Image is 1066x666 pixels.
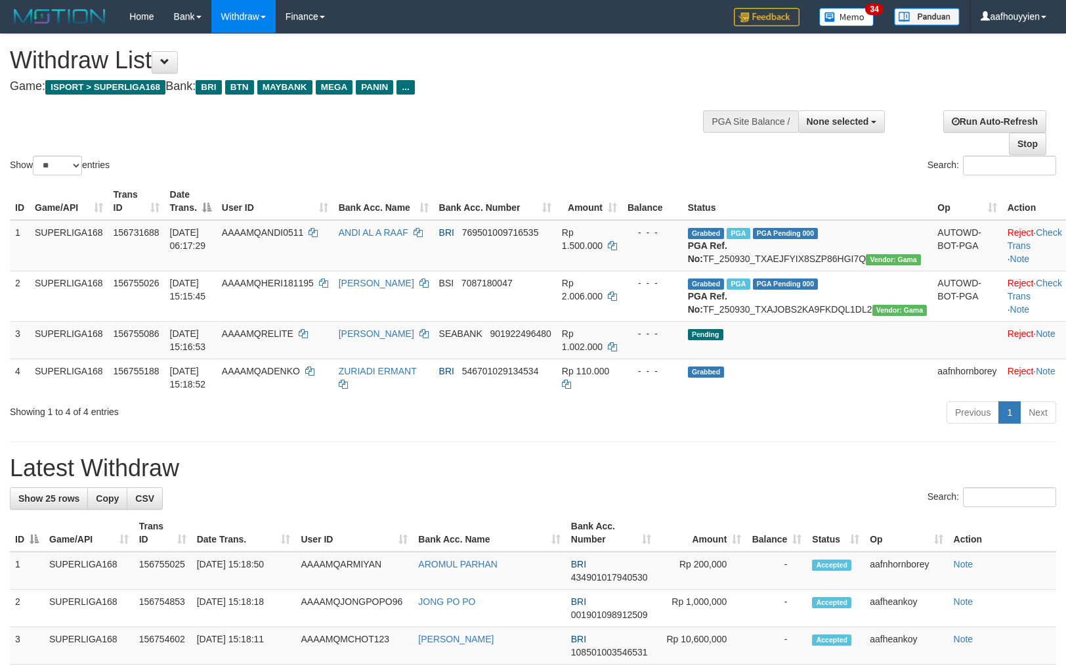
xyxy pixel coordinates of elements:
span: 156755086 [114,328,160,339]
a: Reject [1008,366,1034,376]
label: Show entries [10,156,110,175]
th: Date Trans.: activate to sort column descending [165,183,217,220]
span: ISPORT > SUPERLIGA168 [45,80,165,95]
a: 1 [998,401,1021,424]
span: Rp 2.006.000 [562,278,603,301]
a: Note [1036,328,1055,339]
td: 1 [10,220,30,271]
a: Reject [1008,227,1034,238]
span: BRI [439,366,454,376]
th: Balance: activate to sort column ascending [746,514,807,552]
td: Rp 10,600,000 [656,627,747,665]
a: Reject [1008,328,1034,339]
img: Feedback.jpg [734,8,799,26]
td: [DATE] 15:18:50 [192,552,296,590]
td: SUPERLIGA168 [44,552,134,590]
span: [DATE] 06:17:29 [170,227,206,251]
a: AROMUL PARHAN [418,559,498,569]
a: [PERSON_NAME] [418,634,494,644]
span: Vendor URL: https://trx31.1velocity.biz [872,305,927,316]
h1: Latest Withdraw [10,455,1056,481]
span: 156755188 [114,366,160,376]
th: Status: activate to sort column ascending [807,514,864,552]
th: Amount: activate to sort column ascending [557,183,622,220]
span: Copy 434901017940530 to clipboard [571,572,648,583]
th: Game/API: activate to sort column ascending [30,183,108,220]
th: Bank Acc. Number: activate to sort column ascending [434,183,557,220]
div: - - - [628,327,677,340]
a: CSV [127,487,163,510]
span: Copy 546701029134534 to clipboard [462,366,539,376]
label: Search: [927,156,1056,175]
td: 156755025 [134,552,192,590]
a: Note [954,559,973,569]
span: BRI [571,634,586,644]
h4: Game: Bank: [10,80,698,93]
a: Check Trans [1008,278,1062,301]
a: [PERSON_NAME] [339,278,414,288]
td: 156754602 [134,627,192,665]
td: aafheankoy [864,590,948,627]
input: Search: [963,487,1056,507]
span: Marked by aafsengchandara [727,278,750,290]
a: JONG PO PO [418,596,475,607]
td: AAAAMQJONGPOPO96 [295,590,413,627]
button: None selected [798,110,885,133]
span: Copy 001901098912509 to clipboard [571,610,648,620]
td: AAAAMQMCHOT123 [295,627,413,665]
span: PGA Pending [753,278,819,290]
b: PGA Ref. No: [688,240,727,264]
td: aafheankoy [864,627,948,665]
span: Accepted [812,597,851,608]
th: Trans ID: activate to sort column ascending [108,183,165,220]
a: Copy [87,487,127,510]
th: ID [10,183,30,220]
a: ANDI AL A RAAF [339,227,408,238]
span: Vendor URL: https://trx31.1velocity.biz [866,254,921,265]
span: Pending [688,329,723,340]
span: 156755026 [114,278,160,288]
th: Trans ID: activate to sort column ascending [134,514,192,552]
span: ... [396,80,414,95]
span: BTN [225,80,254,95]
th: Date Trans.: activate to sort column ascending [192,514,296,552]
td: 3 [10,321,30,359]
label: Search: [927,487,1056,507]
div: - - - [628,226,677,239]
td: 4 [10,359,30,396]
td: Rp 200,000 [656,552,747,590]
th: Bank Acc. Name: activate to sort column ascending [413,514,565,552]
span: [DATE] 15:18:52 [170,366,206,389]
span: BRI [571,559,586,569]
td: 1 [10,552,44,590]
a: Next [1020,401,1056,424]
td: TF_250930_TXAJOBS2KA9FKDQL1DL2 [683,271,933,321]
a: Reject [1008,278,1034,288]
th: Action [949,514,1056,552]
span: BRI [571,596,586,607]
a: Run Auto-Refresh [943,110,1046,133]
select: Showentries [33,156,82,175]
td: [DATE] 15:18:18 [192,590,296,627]
td: aafnhornborey [864,552,948,590]
img: Button%20Memo.svg [819,8,874,26]
span: Copy 769501009716535 to clipboard [462,227,539,238]
th: ID: activate to sort column descending [10,514,44,552]
span: Copy 901922496480 to clipboard [490,328,551,339]
th: Amount: activate to sort column ascending [656,514,747,552]
span: Rp 1.500.000 [562,227,603,251]
span: AAAAMQADENKO [222,366,300,376]
a: Check Trans [1008,227,1062,251]
a: Note [954,596,973,607]
span: SEABANK [439,328,482,339]
span: MEGA [316,80,353,95]
a: [PERSON_NAME] [339,328,414,339]
span: PANIN [356,80,393,95]
span: Grabbed [688,366,725,378]
a: Note [954,634,973,644]
th: User ID: activate to sort column ascending [295,514,413,552]
span: Accepted [812,634,851,646]
span: [DATE] 15:15:45 [170,278,206,301]
a: ZURIADI ERMANT [339,366,417,376]
td: SUPERLIGA168 [30,271,108,321]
